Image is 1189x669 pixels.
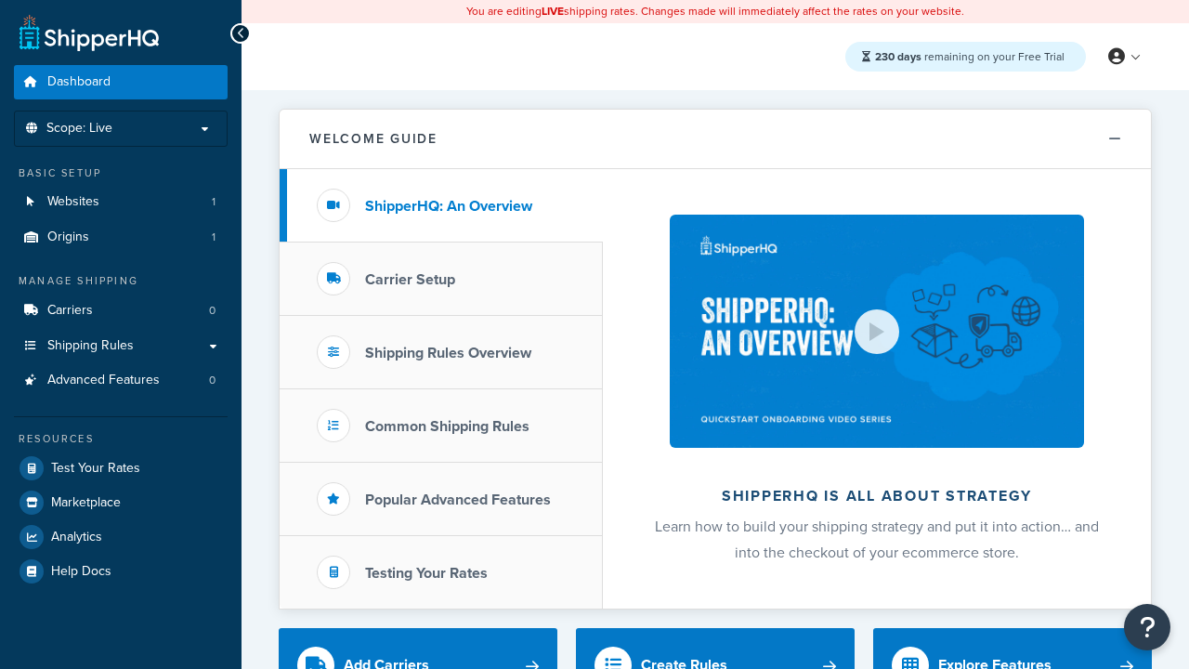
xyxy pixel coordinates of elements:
[14,294,228,328] li: Carriers
[875,48,921,65] strong: 230 days
[365,345,531,361] h3: Shipping Rules Overview
[51,495,121,511] span: Marketplace
[51,461,140,477] span: Test Your Rates
[209,373,216,388] span: 0
[47,338,134,354] span: Shipping Rules
[14,452,228,485] a: Test Your Rates
[14,555,228,588] a: Help Docs
[212,194,216,210] span: 1
[14,363,228,398] li: Advanced Features
[655,516,1099,563] span: Learn how to build your shipping strategy and put it into action… and into the checkout of your e...
[14,65,228,99] a: Dashboard
[14,520,228,554] a: Analytics
[652,488,1102,505] h2: ShipperHQ is all about strategy
[365,492,551,508] h3: Popular Advanced Features
[14,294,228,328] a: Carriers0
[14,185,228,219] li: Websites
[14,431,228,447] div: Resources
[14,486,228,519] a: Marketplace
[14,185,228,219] a: Websites1
[209,303,216,319] span: 0
[280,110,1151,169] button: Welcome Guide
[47,303,93,319] span: Carriers
[875,48,1065,65] span: remaining on your Free Trial
[47,373,160,388] span: Advanced Features
[14,363,228,398] a: Advanced Features0
[14,329,228,363] a: Shipping Rules
[14,220,228,255] a: Origins1
[47,230,89,245] span: Origins
[47,194,99,210] span: Websites
[365,271,455,288] h3: Carrier Setup
[212,230,216,245] span: 1
[309,132,438,146] h2: Welcome Guide
[365,198,532,215] h3: ShipperHQ: An Overview
[365,418,529,435] h3: Common Shipping Rules
[542,3,564,20] b: LIVE
[365,565,488,582] h3: Testing Your Rates
[46,121,112,137] span: Scope: Live
[14,273,228,289] div: Manage Shipping
[47,74,111,90] span: Dashboard
[51,530,102,545] span: Analytics
[1124,604,1170,650] button: Open Resource Center
[14,165,228,181] div: Basic Setup
[670,215,1084,448] img: ShipperHQ is all about strategy
[51,564,111,580] span: Help Docs
[14,220,228,255] li: Origins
